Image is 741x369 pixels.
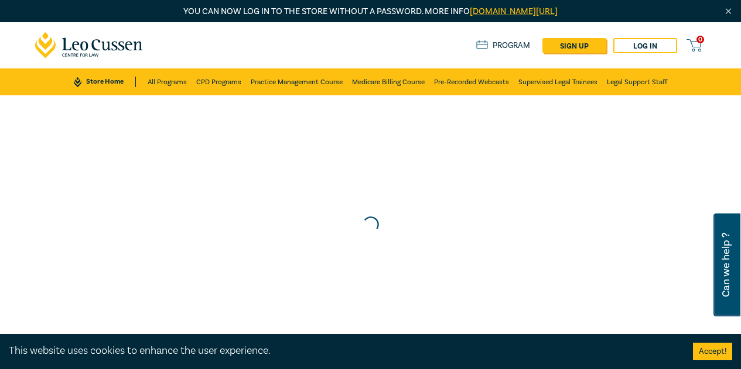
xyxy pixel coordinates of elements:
a: Pre-Recorded Webcasts [434,68,509,95]
a: Legal Support Staff [607,68,667,95]
p: You can now log in to the store without a password. More info [35,5,706,18]
button: Accept cookies [693,343,732,360]
span: 0 [696,36,704,43]
a: All Programs [148,68,187,95]
a: Store Home [74,77,135,87]
a: Program [476,40,531,51]
a: Log in [613,38,677,53]
img: Close [723,6,733,16]
div: This website uses cookies to enhance the user experience. [9,343,675,358]
a: Practice Management Course [251,68,343,95]
span: Can we help ? [720,220,732,309]
a: [DOMAIN_NAME][URL] [470,6,558,17]
a: Medicare Billing Course [352,68,425,95]
a: Supervised Legal Trainees [518,68,597,95]
a: CPD Programs [196,68,241,95]
a: sign up [542,38,606,53]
